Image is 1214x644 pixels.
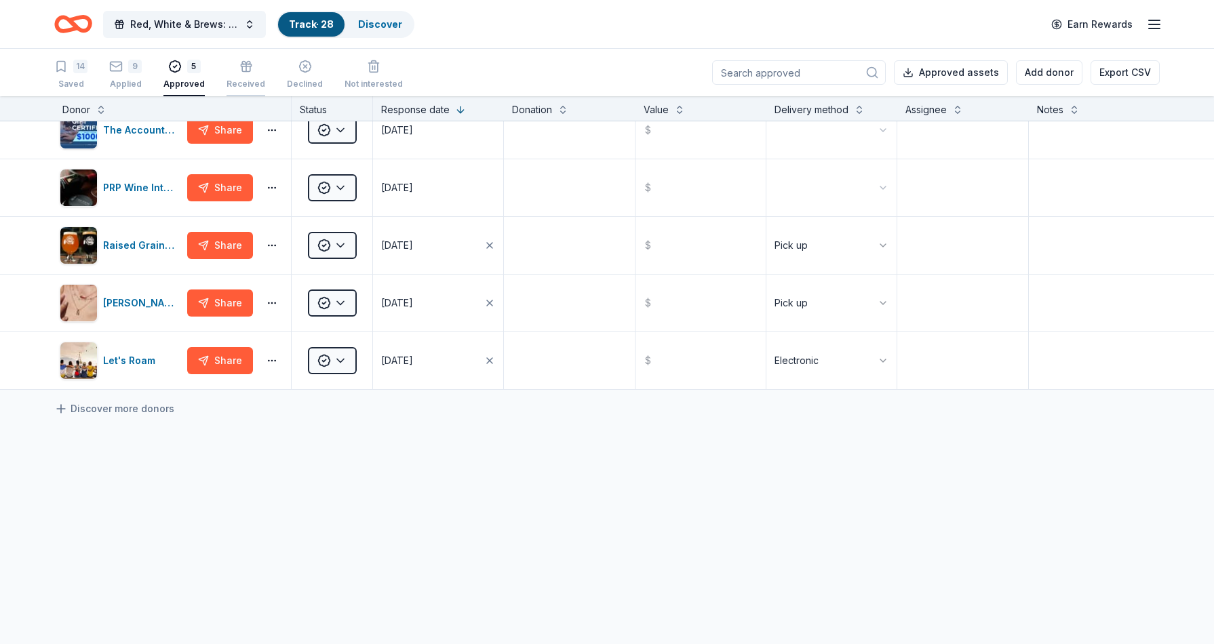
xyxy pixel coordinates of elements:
[345,54,403,96] button: Not interested
[187,174,253,201] button: Share
[73,60,87,73] div: 14
[287,79,323,89] div: Declined
[54,79,87,89] div: Saved
[187,60,201,73] div: 5
[287,54,323,96] button: Declined
[109,54,142,96] button: 9Applied
[62,102,90,118] div: Donor
[60,227,97,264] img: Image for Raised Grain Brewing Company
[60,342,182,380] button: Image for Let's RoamLet's Roam
[130,16,239,33] span: Red, White & Brews: a tasting fundraiser benefitting the Waukesha Police Department
[60,169,182,207] button: Image for PRP Wine InternationalPRP Wine International
[1016,60,1082,85] button: Add donor
[227,54,265,96] button: Received
[1037,102,1063,118] div: Notes
[381,102,450,118] div: Response date
[381,237,413,254] div: [DATE]
[644,102,669,118] div: Value
[60,284,182,322] button: Image for Kendra Scott[PERSON_NAME]
[103,237,182,254] div: Raised Grain Brewing Company
[289,18,334,30] a: Track· 28
[54,54,87,96] button: 14Saved
[381,353,413,369] div: [DATE]
[1043,12,1141,37] a: Earn Rewards
[373,102,503,159] button: [DATE]
[60,226,182,264] button: Image for Raised Grain Brewing CompanyRaised Grain Brewing Company
[894,60,1008,85] button: Approved assets
[775,102,848,118] div: Delivery method
[345,79,403,89] div: Not interested
[187,289,253,317] button: Share
[163,79,205,89] div: Approved
[60,342,97,379] img: Image for Let's Roam
[381,180,413,196] div: [DATE]
[1091,60,1160,85] button: Export CSV
[373,332,503,389] button: [DATE]
[187,347,253,374] button: Share
[712,60,886,85] input: Search approved
[103,122,182,138] div: The Accounting Doctor
[54,401,174,417] a: Discover more donors
[905,102,947,118] div: Assignee
[373,217,503,274] button: [DATE]
[373,159,503,216] button: [DATE]
[227,79,265,89] div: Received
[103,353,161,369] div: Let's Roam
[60,111,182,149] button: Image for The Accounting DoctorThe Accounting Doctor
[54,8,92,40] a: Home
[103,11,266,38] button: Red, White & Brews: a tasting fundraiser benefitting the Waukesha Police Department
[187,117,253,144] button: Share
[128,60,142,73] div: 9
[60,285,97,321] img: Image for Kendra Scott
[358,18,402,30] a: Discover
[60,112,97,148] img: Image for The Accounting Doctor
[60,169,97,206] img: Image for PRP Wine International
[381,295,413,311] div: [DATE]
[103,295,182,311] div: [PERSON_NAME]
[381,122,413,138] div: [DATE]
[512,102,552,118] div: Donation
[103,180,182,196] div: PRP Wine International
[292,96,373,121] div: Status
[187,232,253,259] button: Share
[373,275,503,331] button: [DATE]
[163,54,205,96] button: 5Approved
[277,11,414,38] button: Track· 28Discover
[109,79,142,89] div: Applied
